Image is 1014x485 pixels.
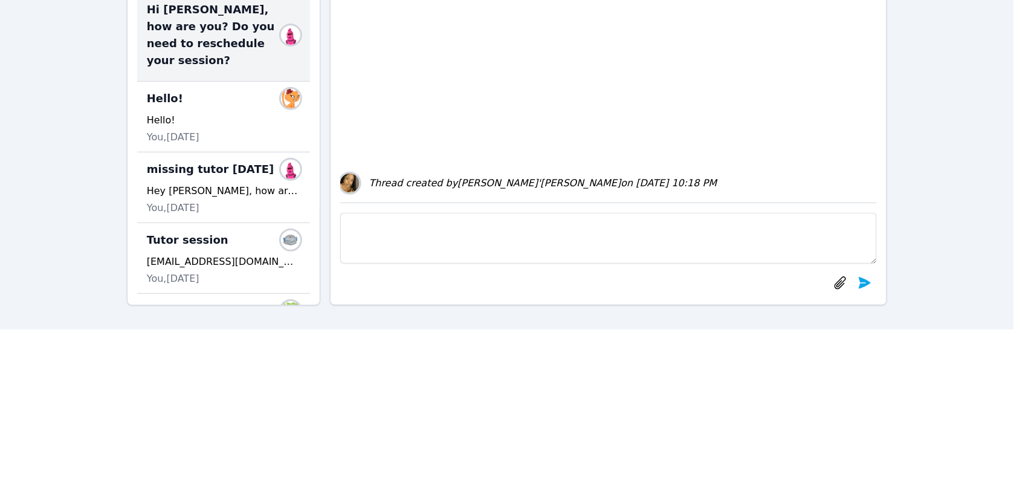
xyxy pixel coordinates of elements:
[137,82,310,152] div: Hello!Matheus ArrudaHello!You,[DATE]
[147,255,300,269] div: [EMAIL_ADDRESS][DOMAIN_NAME]
[147,113,300,128] div: Hello!
[147,201,199,215] span: You, [DATE]
[147,1,286,69] span: Hi [PERSON_NAME], how are you? Do you need to reschedule your session?
[281,160,300,179] img: Darion Autrey
[281,89,300,108] img: Matheus Arruda
[147,184,300,198] div: Hey [PERSON_NAME], how are you? I am just sending you a reminder about our 7 p.m. session [DATE]....
[147,90,183,107] span: Hello!
[137,152,310,223] div: missing tutor [DATE]Darion AutreyHey [PERSON_NAME], how are you? I am just sending you a reminder...
[369,176,717,190] div: Thread created by [PERSON_NAME]'[PERSON_NAME] on [DATE] 10:18 PM
[147,161,274,178] span: missing tutor [DATE]
[281,25,300,45] img: Darion Autrey
[137,223,310,294] div: Tutor sessionJaelah Wilson[EMAIL_ADDRESS][DOMAIN_NAME]You,[DATE]
[281,230,300,250] img: Jaelah Wilson
[147,232,228,249] span: Tutor session
[147,130,199,145] span: You, [DATE]
[147,302,192,319] span: Biology
[147,272,199,286] span: You, [DATE]
[137,294,310,365] div: BiologyHasti AlvandiYou can send messages here.You,[DATE]
[340,174,360,193] img: Lee'Tayna Hostick
[281,301,300,321] img: Hasti Alvandi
